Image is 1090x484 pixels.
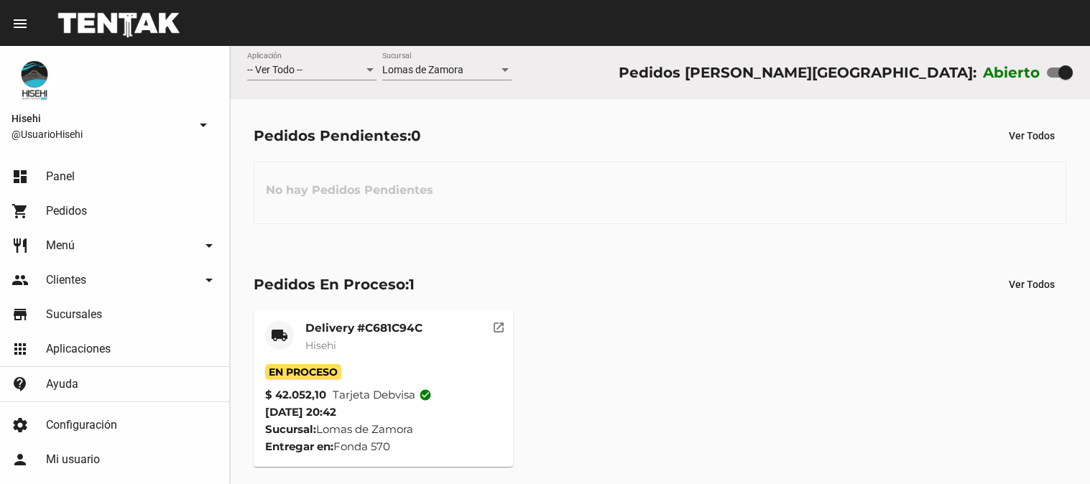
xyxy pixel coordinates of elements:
mat-icon: arrow_drop_down [195,116,212,134]
label: Abierto [983,61,1040,84]
span: Panel [46,169,75,184]
mat-icon: contact_support [11,376,29,393]
span: Ayuda [46,377,78,391]
span: Clientes [46,273,86,287]
mat-icon: check_circle [419,388,432,401]
span: Ver Todos [1009,130,1055,141]
button: Ver Todos [997,271,1066,297]
mat-icon: person [11,451,29,468]
strong: Sucursal: [265,422,316,436]
div: Pedidos En Proceso: [254,273,415,296]
span: Lomas de Zamora [382,64,463,75]
button: Ver Todos [997,123,1066,149]
span: En Proceso [265,364,341,380]
div: Pedidos Pendientes: [254,124,421,147]
iframe: chat widget [1030,427,1076,470]
mat-icon: shopping_cart [11,203,29,220]
img: b10aa081-330c-4927-a74e-08896fa80e0a.jpg [11,57,57,103]
span: [DATE] 20:42 [265,405,336,419]
span: Ver Todos [1009,279,1055,290]
h3: No hay Pedidos Pendientes [254,169,445,212]
mat-icon: arrow_drop_down [200,271,218,289]
mat-icon: store [11,306,29,323]
strong: $ 42.052,10 [265,386,326,404]
mat-icon: dashboard [11,168,29,185]
span: Menú [46,238,75,253]
mat-icon: local_shipping [271,327,288,344]
span: Configuración [46,418,117,432]
mat-icon: apps [11,340,29,358]
div: Fonda 570 [265,438,502,455]
mat-icon: settings [11,416,29,434]
mat-icon: open_in_new [492,319,505,332]
mat-icon: arrow_drop_down [200,237,218,254]
span: -- Ver Todo -- [247,64,302,75]
mat-card-title: Delivery #C681C94C [305,321,422,335]
mat-icon: restaurant [11,237,29,254]
span: Sucursales [46,307,102,322]
div: Lomas de Zamora [265,421,502,438]
div: Pedidos [PERSON_NAME][GEOGRAPHIC_DATA]: [619,61,976,84]
strong: Entregar en: [265,439,333,453]
span: @UsuarioHisehi [11,127,189,141]
span: Hisehi [305,339,336,352]
mat-icon: people [11,271,29,289]
span: 0 [411,127,421,144]
span: Aplicaciones [46,342,111,356]
span: Pedidos [46,204,87,218]
span: Hisehi [11,110,189,127]
mat-icon: menu [11,15,29,32]
span: Mi usuario [46,452,100,467]
span: Tarjeta debvisa [333,386,432,404]
span: 1 [409,276,415,293]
